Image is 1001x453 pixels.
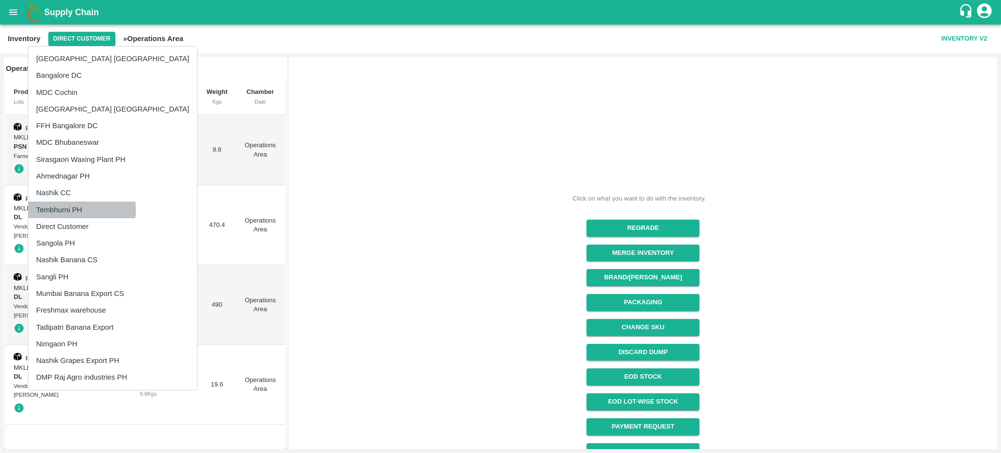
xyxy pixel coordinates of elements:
[28,336,197,352] li: Nimgaon PH
[28,251,197,268] li: Nashik Banana CS
[28,218,197,235] li: Direct Customer
[28,302,197,318] li: Freshmax warehouse
[28,67,197,84] li: Bangalore DC
[28,352,197,369] li: Nashik Grapes Export PH
[28,369,197,385] li: DMP Raj Agro industries PH
[28,134,197,151] li: MDC Bhubaneswar
[28,84,197,101] li: MDC Cochin
[28,50,197,67] li: [GEOGRAPHIC_DATA] [GEOGRAPHIC_DATA]
[28,184,197,201] li: Nashik CC
[28,117,197,134] li: FFH Bangalore DC
[28,151,197,168] li: Sirasgaon Waxing Plant PH
[28,269,197,285] li: Sangli PH
[28,235,197,251] li: Sangola PH
[28,168,197,184] li: Ahmednagar PH
[28,319,197,336] li: Tadipatri Banana Export
[28,101,197,117] li: [GEOGRAPHIC_DATA] [GEOGRAPHIC_DATA]
[28,285,197,302] li: Mumbai Banana Export CS
[28,202,197,218] li: Tembhurni PH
